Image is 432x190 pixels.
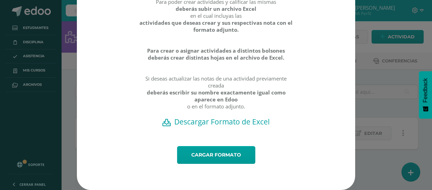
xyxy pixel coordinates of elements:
[89,117,343,127] a: Descargar Formato de Excel
[176,5,256,12] strong: deberás subir un archivo Excel
[139,89,293,103] strong: deberás escribir su nombre exactamente igual como aparece en Edoo
[139,19,293,33] strong: actividades que deseas crear y sus respectivas nota con el formato adjunto.
[139,47,293,61] strong: Para crear o asignar actividades a distintos bolsones deberás crear distintas hojas en el archivo...
[419,71,432,119] button: Feedback - Mostrar encuesta
[422,78,429,102] span: Feedback
[177,146,255,164] a: Cargar formato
